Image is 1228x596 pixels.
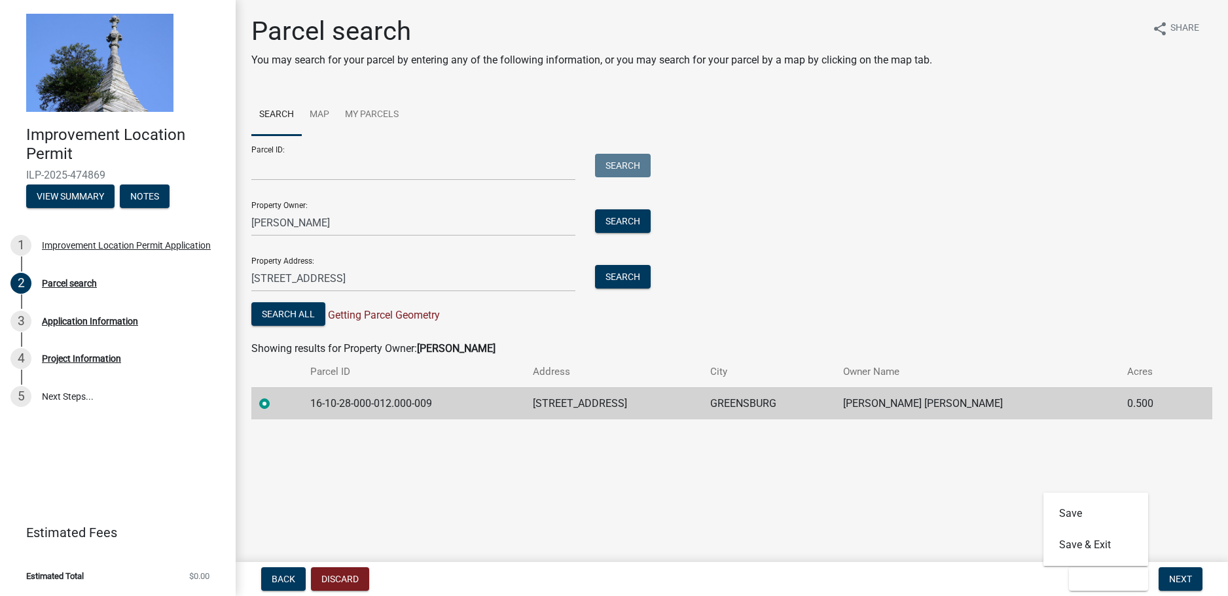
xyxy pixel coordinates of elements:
[189,572,209,580] span: $0.00
[835,387,1119,419] td: [PERSON_NAME] [PERSON_NAME]
[1043,498,1148,529] button: Save
[26,572,84,580] span: Estimated Total
[1119,387,1187,419] td: 0.500
[595,265,651,289] button: Search
[1043,529,1148,561] button: Save & Exit
[1152,21,1168,37] i: share
[10,386,31,407] div: 5
[251,341,1212,357] div: Showing results for Property Owner:
[10,519,215,546] a: Estimated Fees
[1043,493,1148,566] div: Save & Exit
[302,94,337,136] a: Map
[1142,16,1210,41] button: shareShare
[261,567,306,591] button: Back
[26,14,173,112] img: Decatur County, Indiana
[595,154,651,177] button: Search
[272,574,295,584] span: Back
[1079,574,1130,584] span: Save & Exit
[1170,21,1199,37] span: Share
[1169,574,1192,584] span: Next
[702,387,835,419] td: GREENSBURG
[311,567,369,591] button: Discard
[525,357,703,387] th: Address
[42,241,211,250] div: Improvement Location Permit Application
[251,52,932,68] p: You may search for your parcel by entering any of the following information, or you may search fo...
[120,184,170,208] button: Notes
[325,309,440,321] span: Getting Parcel Geometry
[10,235,31,256] div: 1
[120,192,170,202] wm-modal-confirm: Notes
[10,311,31,332] div: 3
[251,16,932,47] h1: Parcel search
[251,302,325,326] button: Search All
[26,184,115,208] button: View Summary
[1119,357,1187,387] th: Acres
[302,387,525,419] td: 16-10-28-000-012.000-009
[10,348,31,369] div: 4
[42,279,97,288] div: Parcel search
[42,317,138,326] div: Application Information
[595,209,651,233] button: Search
[10,273,31,294] div: 2
[251,94,302,136] a: Search
[702,357,835,387] th: City
[417,342,496,355] strong: [PERSON_NAME]
[835,357,1119,387] th: Owner Name
[337,94,406,136] a: My Parcels
[42,354,121,363] div: Project Information
[1069,567,1148,591] button: Save & Exit
[302,357,525,387] th: Parcel ID
[26,192,115,202] wm-modal-confirm: Summary
[525,387,703,419] td: [STREET_ADDRESS]
[1159,567,1202,591] button: Next
[26,169,209,181] span: ILP-2025-474869
[26,126,225,164] h4: Improvement Location Permit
